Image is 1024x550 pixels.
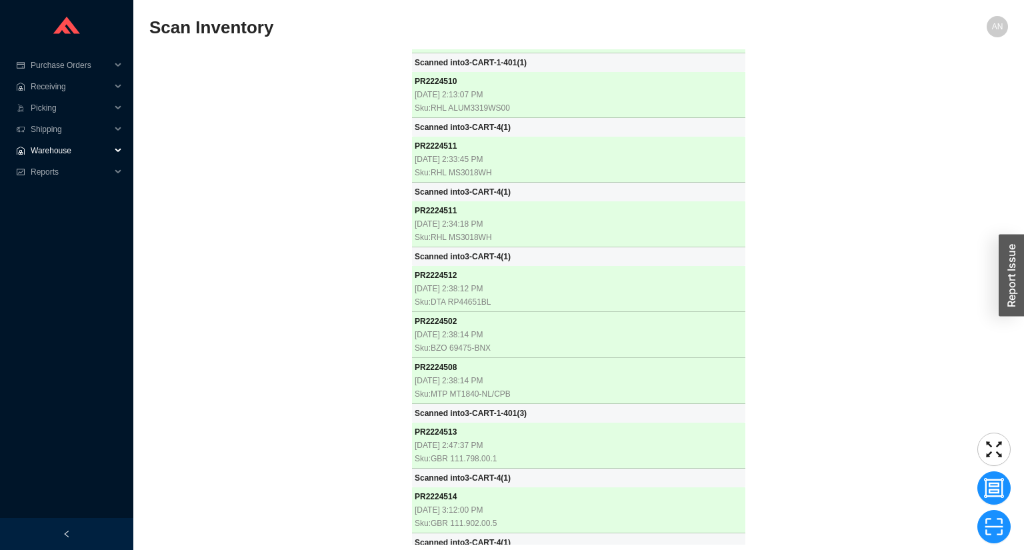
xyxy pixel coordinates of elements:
div: [DATE] 3:12:00 PM [415,503,743,517]
div: Sku: RHL ALUM3319WS00 [415,101,743,115]
div: [DATE] 2:47:37 PM [415,439,743,452]
span: Receiving [31,76,111,97]
div: PR 2224513 [415,425,743,439]
span: Reports [31,161,111,183]
div: Sku: MTP MT1840-NL/CPB [415,387,743,401]
div: PR 2224511 [415,204,743,217]
div: Sku: BZO 69475-BNX [415,341,743,355]
div: [DATE] 2:38:14 PM [415,328,743,341]
span: AN [992,16,1003,37]
div: [DATE] 2:13:07 PM [415,88,743,101]
div: Scanned into 3-CART-4 ( 1 ) [415,185,743,199]
div: Sku: RHL MS3018WH [415,166,743,179]
span: Purchase Orders [31,55,111,76]
div: Scanned into 3-CART-1-401 ( 3 ) [415,407,743,420]
span: left [63,530,71,538]
button: group [977,471,1011,505]
div: Scanned into 3-CART-1-401 ( 1 ) [415,56,743,69]
div: Scanned into 3-CART-4 ( 1 ) [415,250,743,263]
span: fullscreen [978,439,1010,459]
h2: Scan Inventory [149,16,793,39]
div: PR 2224511 [415,139,743,153]
div: PR 2224512 [415,269,743,282]
div: Scanned into 3-CART-4 ( 1 ) [415,536,743,549]
div: [DATE] 2:33:45 PM [415,153,743,166]
div: PR 2224502 [415,315,743,328]
div: PR 2224510 [415,75,743,88]
span: Warehouse [31,140,111,161]
div: PR 2224508 [415,361,743,374]
button: scan [977,510,1011,543]
div: Sku: GBR 111.902.00.5 [415,517,743,530]
div: [DATE] 2:38:14 PM [415,374,743,387]
div: [DATE] 2:38:12 PM [415,282,743,295]
div: Sku: GBR 111.798.00.1 [415,452,743,465]
div: PR 2224514 [415,490,743,503]
div: Scanned into 3-CART-4 ( 1 ) [415,471,743,485]
span: group [978,478,1010,498]
button: fullscreen [977,433,1011,466]
div: [DATE] 2:34:18 PM [415,217,743,231]
span: credit-card [16,61,25,69]
div: Sku: DTA RP44651BL [415,295,743,309]
span: Shipping [31,119,111,140]
span: fund [16,168,25,176]
div: Sku: RHL MS3018WH [415,231,743,244]
div: Scanned into 3-CART-4 ( 1 ) [415,121,743,134]
span: scan [978,517,1010,537]
span: Picking [31,97,111,119]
